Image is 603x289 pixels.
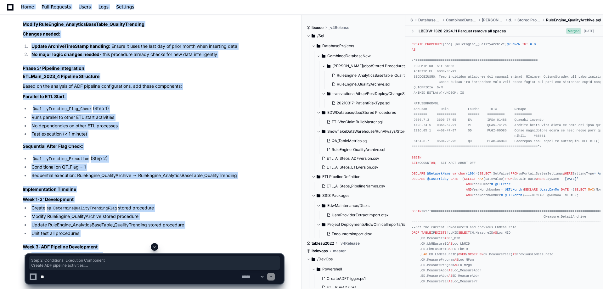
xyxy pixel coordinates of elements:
[448,242,452,246] span: AS
[460,177,462,181] span: =
[327,53,371,58] span: CombinedDatabaseNew
[23,65,284,71] h3: Phase 3: Pipeline Integration
[312,191,406,201] button: SSIS Packages
[339,241,360,246] span: _v4Release
[418,18,441,23] span: DatabaseProjects
[510,172,518,175] span: FROM
[23,94,65,99] strong: Parallel to ETL Start
[317,51,411,61] button: CombinedDatabaseNew
[23,83,284,90] p: Based on the analysis of ADF pipeline configurations, add these components:
[317,33,324,38] span: /Sql
[30,122,284,130] li: No dependencies on other ETL processes
[324,118,407,126] button: ETLVbcClaimBuildMaster.sql
[23,73,284,80] h4: ETLMain_2023_4 Pipeline Structure
[482,18,504,23] span: [PERSON_NAME]
[327,165,378,170] span: ETL_AllSteps_ETLversion.csv
[329,71,417,80] button: RuleEngine_AnalyticsBaseTable_QualityTrending.sql
[312,32,315,40] svg: Directory
[317,108,411,118] button: EDWDatabase/dbo/Stored Procedures
[30,230,284,237] li: Unit test all procedures
[427,172,450,175] span: @NetworkName
[466,182,472,186] span: AND
[412,156,421,159] span: BEGIN
[319,182,402,191] button: ETL_AllSteps_PipelineNames.csv
[30,105,284,113] li: (Step 1)
[495,182,510,186] span: @ETLYear
[317,42,320,50] svg: Directory
[23,93,284,100] p: :
[307,31,401,41] button: /Sql
[332,231,372,236] span: EncountersImport.dtsx
[317,173,320,181] svg: Directory
[435,231,447,235] span: EXISTS
[329,80,417,89] button: RuleEngine_QualityArchive.sql
[421,231,431,235] span: TABLE
[327,90,330,97] svg: Directory
[524,193,578,197] span: ----DECLARE @RunNow INT = 0;
[536,177,545,181] span: WHERE
[23,31,59,36] strong: Changes needed
[540,188,559,192] span: @LastDayMo
[464,177,476,181] span: SELECT
[322,61,416,71] button: [PERSON_NAME]/dbo/Stored Procedures
[478,177,483,181] span: MAX
[30,51,284,58] li: - this procedure already checks for new data intelligently
[23,143,284,150] p: :
[30,164,284,171] li: Conditional on QT_Flag = 1
[534,42,536,46] span: 0
[594,172,596,175] span: =
[509,18,512,23] span: dbo
[31,106,93,112] code: QualityTrending_Flag_Check
[491,182,493,186] span: =
[116,5,134,9] span: Settings
[99,5,109,9] span: Logs
[327,203,369,208] span: EdwMaintenance/Dtsxs
[337,101,390,106] span: 20210317-PatientRiskType.sql
[322,174,360,179] span: ETLPipelineDefinition
[505,193,522,197] span: @ETLMonth
[419,29,506,34] div: LBEDW-1328 2024.11 Parquet remove all spaces
[23,196,284,203] h3: Week 1-2: Development
[322,109,325,116] svg: Directory
[468,172,474,175] span: 100
[431,161,435,165] span: ON
[31,156,91,162] code: QualityTrending_Execution
[412,225,516,229] span: --Get the current LbMeasureId and previous LbMeasureId
[575,188,586,192] span: SELECT
[332,213,389,218] span: UamProviderExtractImport.dtsx
[412,161,417,165] span: SET
[332,147,385,152] span: RuleEngine_QualityArchive.sql
[327,129,411,134] span: SnowflakeDataWarehouse/RunAlways/StoredProcedures
[327,156,379,161] span: ETL_AllSteps_ADFversion.csv
[505,188,522,192] span: @ETLMonth
[522,42,528,46] span: INT
[480,172,491,175] span: SELECT
[546,18,601,23] span: RuleEngine_QualityArchive.sql
[31,43,109,49] strong: Update ArchiveTimeStamp handling
[322,193,349,198] span: SSIS Packages
[322,128,325,135] svg: Directory
[559,177,561,181] span: =
[584,29,594,33] div: [DATE]
[324,230,407,238] button: EncountersImport.dtsx
[329,99,412,108] button: 20210317-PatientRiskType.sql
[79,5,91,9] span: Users
[322,202,325,209] svg: Directory
[30,221,284,229] li: Update RuleEngine_AnalyticsBaseTable_QualityTrending stored procedure
[30,131,284,138] li: Fast execution (< 1 minute)
[412,231,420,235] span: DROP
[21,5,34,9] span: Home
[332,91,415,96] span: transactional/dbup/PostDeploy/ChangeScripts
[524,188,538,192] span: DECLARE
[458,231,470,235] span: SELECT
[322,221,325,228] svg: Directory
[23,21,284,27] h4: Modify RuleEngine_AnalyticsBaseTable_QualityTrending
[412,48,415,52] span: AS
[332,119,383,125] span: ETLVbcClaimBuildMaster.sql
[319,154,407,163] button: ETL_AllSteps_ADFversion.csv
[530,42,532,46] span: =
[30,43,284,50] li: : Ensure it uses the last day of prior month when inserting data
[30,172,284,179] li: Sequential execution: RuleEngine_QualityArchive → RuleEngine_AnalyticsBaseTable_QualityTrending
[322,89,416,99] button: transactional/dbup/PostDeploy/ChangeScripts
[566,28,581,34] span: Merged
